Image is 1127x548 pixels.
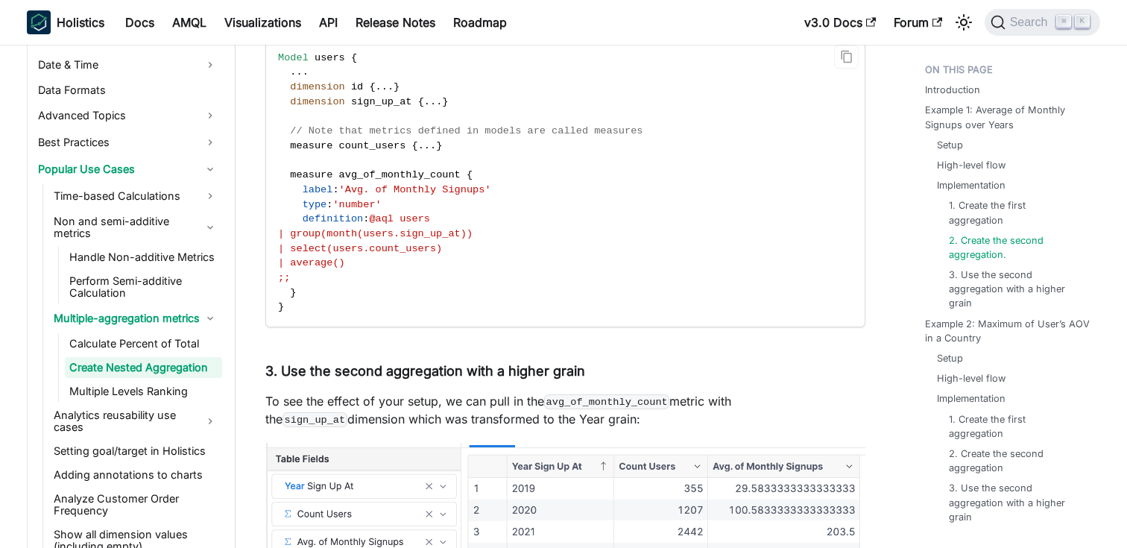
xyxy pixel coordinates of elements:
[467,169,473,180] span: {
[339,169,461,180] span: avg_of_monthly_count
[925,103,1091,131] a: Example 1: Average of Monthly Signups over Years
[444,10,516,34] a: Roadmap
[412,140,418,151] span: {
[949,268,1079,311] a: 3. Use the second aggregation with a higher grain
[278,257,345,268] span: | average()
[949,198,1079,227] a: 1. Create the first aggregation
[278,228,473,239] span: | group(month(users.sign_up_at))
[369,81,375,92] span: {
[116,10,163,34] a: Docs
[278,243,442,254] span: | select(users.count_users)
[34,104,222,127] a: Advanced Topics
[27,10,104,34] a: HolisticsHolistics
[34,157,222,181] a: Popular Use Cases
[949,412,1079,441] a: 1. Create the first aggregation
[27,10,51,34] img: Holistics
[925,317,1091,345] a: Example 2: Maximum of User’s AOV in a Country
[430,96,436,107] span: .
[290,96,344,107] span: dimension
[949,233,1079,262] a: 2. Create the second aggregation.
[303,184,333,195] span: label
[1075,15,1090,28] kbd: K
[65,271,222,303] a: Perform Semi-additive Calculation
[290,125,643,136] span: // Note that metrics defined in models are called measures
[12,45,236,548] nav: Docs sidebar
[351,81,363,92] span: id
[339,140,406,151] span: count_users
[1006,16,1057,29] span: Search
[436,140,442,151] span: }
[290,169,332,180] span: measure
[278,301,284,312] span: }
[949,447,1079,475] a: 2. Create the second aggregation
[885,10,951,34] a: Forum
[382,81,388,92] span: .
[347,10,444,34] a: Release Notes
[315,52,345,63] span: users
[49,405,222,438] a: Analytics reusability use cases
[436,96,442,107] span: .
[278,272,290,283] span: ;;
[65,333,222,354] a: Calculate Percent of Total
[985,9,1100,36] button: Search (Command+K)
[303,66,309,78] span: .
[418,140,424,151] span: .
[65,357,222,378] a: Create Nested Aggregation
[937,391,1006,406] a: Implementation
[290,81,344,92] span: dimension
[310,10,347,34] a: API
[937,138,963,152] a: Setup
[282,412,347,427] code: sign_up_at
[351,52,357,63] span: {
[424,96,430,107] span: .
[544,394,669,409] code: avg_of_monthly_count
[303,199,327,210] span: type
[795,10,885,34] a: v3.0 Docs
[1056,15,1071,28] kbd: ⌘
[49,211,222,244] a: Non and semi-additive metrics
[65,381,222,402] a: Multiple Levels Ranking
[34,80,222,101] a: Data Formats
[949,481,1079,524] a: 3. Use the second aggregation with a higher grain
[424,140,430,151] span: .
[34,53,222,77] a: Date & Time
[326,199,332,210] span: :
[430,140,436,151] span: .
[925,83,980,97] a: Introduction
[394,81,400,92] span: }
[57,13,104,31] b: Holistics
[834,45,859,69] button: Copy code to clipboard
[952,10,976,34] button: Switch between dark and light mode (currently light mode)
[290,140,332,151] span: measure
[65,247,222,268] a: Handle Non-additive Metrics
[363,213,369,224] span: :
[332,199,381,210] span: 'number'
[332,184,338,195] span: :
[937,158,1006,172] a: High-level flow
[388,81,394,92] span: .
[265,392,865,428] p: To see the effect of your setup, we can pull in the metric with the dimension which was transform...
[418,96,424,107] span: {
[442,96,448,107] span: }
[303,213,364,224] span: definition
[937,178,1006,192] a: Implementation
[290,66,296,78] span: .
[49,441,222,462] a: Setting goal/target in Holistics
[278,52,309,63] span: Model
[339,184,491,195] span: 'Avg. of Monthly Signups'
[49,306,222,330] a: Multiple-aggregation metrics
[376,81,382,92] span: .
[215,10,310,34] a: Visualizations
[49,184,222,208] a: Time-based Calculations
[351,96,412,107] span: sign_up_at
[937,371,1006,385] a: High-level flow
[369,213,430,224] span: @aql users
[49,488,222,521] a: Analyze Customer Order Frequency
[290,287,296,298] span: }
[297,66,303,78] span: .
[265,363,865,380] h4: 3. Use the second aggregation with a higher grain
[163,10,215,34] a: AMQL
[49,464,222,485] a: Adding annotations to charts
[34,130,222,154] a: Best Practices
[937,351,963,365] a: Setup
